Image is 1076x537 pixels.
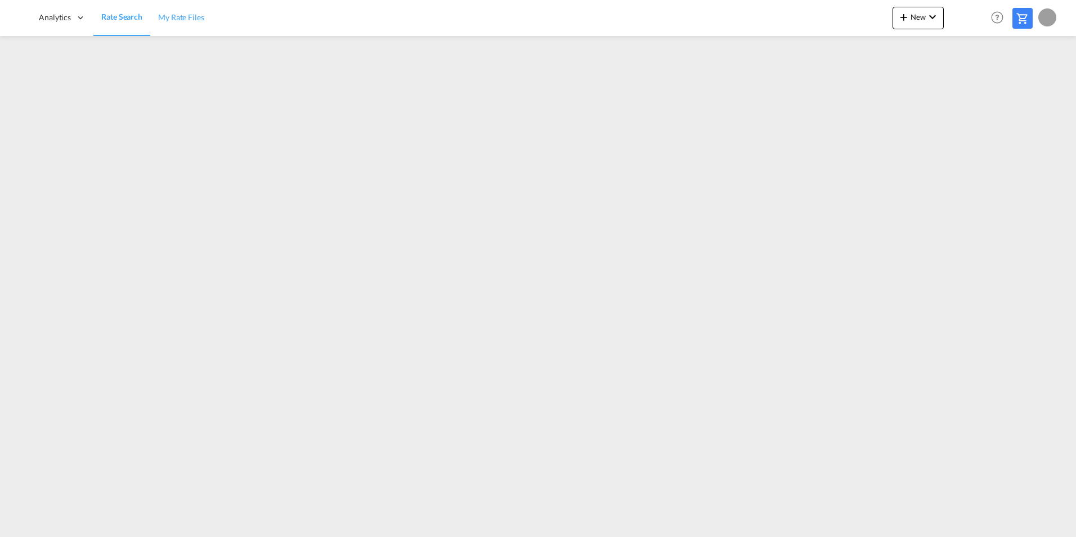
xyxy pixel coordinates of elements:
md-icon: icon-chevron-down [926,10,939,24]
span: Rate Search [101,12,142,21]
div: Help [988,8,1012,28]
span: Help [988,8,1007,27]
md-icon: icon-plus 400-fg [897,10,911,24]
span: My Rate Files [158,12,204,22]
button: icon-plus 400-fgNewicon-chevron-down [893,7,944,29]
span: New [897,12,939,21]
span: Analytics [39,12,71,23]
